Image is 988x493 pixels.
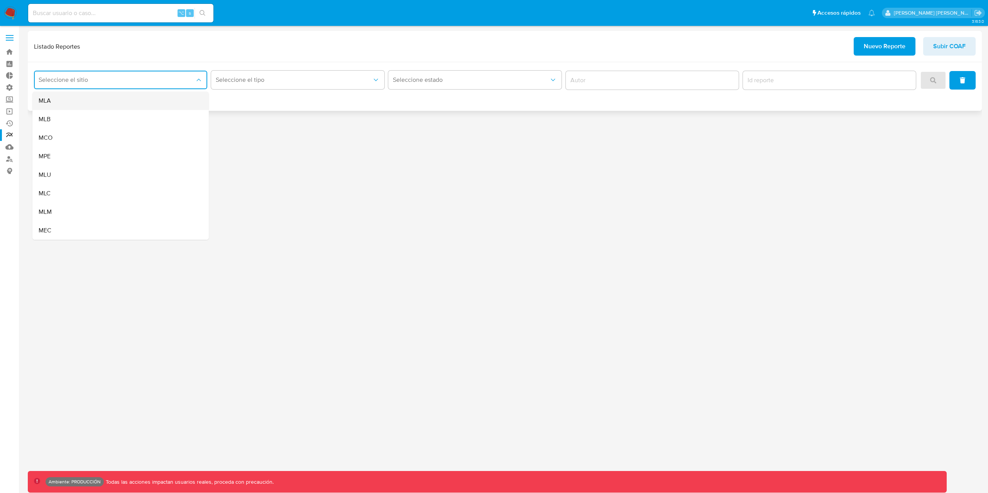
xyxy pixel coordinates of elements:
[178,9,184,17] span: ⌥
[817,9,861,17] span: Accesos rápidos
[894,9,972,17] p: leidy.martinez@mercadolibre.com.co
[868,10,875,16] a: Notificaciones
[104,478,274,486] p: Todas las acciones impactan usuarios reales, proceda con precaución.
[28,8,213,18] input: Buscar usuario o caso...
[195,8,210,19] button: search-icon
[974,9,982,17] a: Salir
[189,9,191,17] span: s
[49,480,101,483] p: Ambiente: PRODUCCIÓN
